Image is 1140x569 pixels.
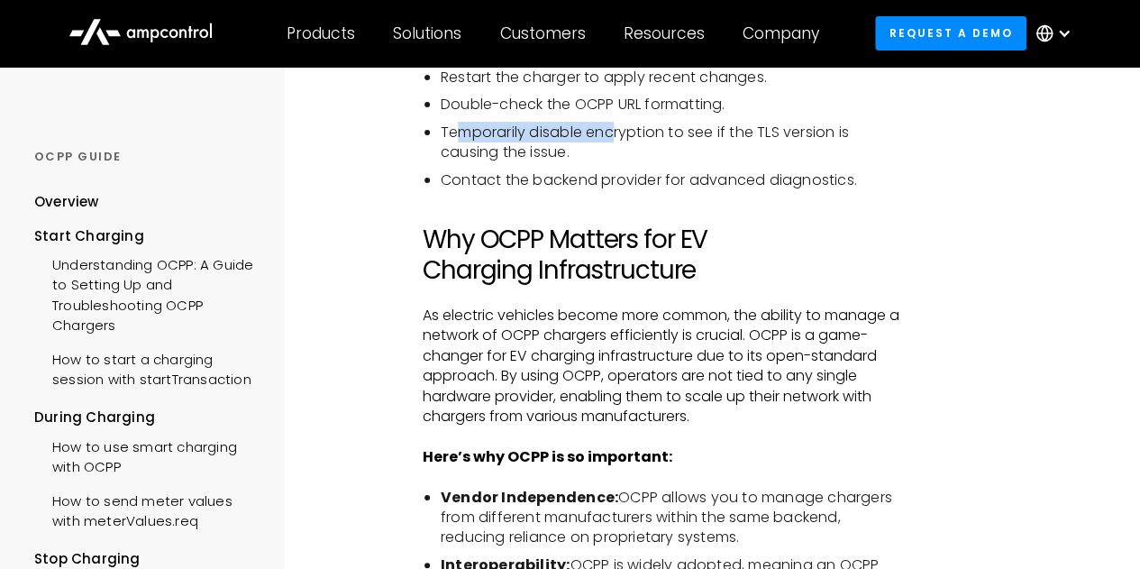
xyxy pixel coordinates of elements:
a: How to start a charging session with startTransaction [34,341,262,395]
a: How to use smart charging with OCPP [34,428,262,482]
strong: Solutions: [423,47,499,68]
p: ‍ [423,205,907,225]
div: Stop Charging [34,549,262,569]
div: Products [287,23,355,43]
div: Customers [500,23,586,43]
div: Overview [34,192,99,212]
div: Solutions [393,23,461,43]
li: Double-check the OCPP URL formatting. [441,95,907,115]
strong: Vendor Independence: [441,487,618,508]
div: Start Charging [34,226,262,246]
li: Temporarily disable encryption to see if the TLS version is causing the issue. [441,123,907,163]
div: Company [743,23,819,43]
p: ‍ [423,286,907,306]
a: Overview [34,192,99,225]
p: ‍ [423,427,907,446]
strong: Here’s why OCPP is so important: [423,446,672,467]
div: During Charging [34,408,262,427]
h2: Why OCPP Matters for EV Charging Infrastructure [423,225,907,285]
li: Contact the backend provider for advanced diagnostics. [441,170,907,190]
p: As electric vehicles become more common, the ability to manage a network of OCPP chargers efficie... [423,306,907,427]
div: Resources [624,23,705,43]
a: Request a demo [875,16,1026,50]
li: OCPP allows you to manage chargers from different manufacturers within the same backend, reducing... [441,488,907,548]
p: ‍ [423,467,907,487]
div: OCPP GUIDE [34,149,262,165]
li: Restart the charger to apply recent changes. [441,68,907,87]
a: Understanding OCPP: A Guide to Setting Up and Troubleshooting OCPP Chargers [34,246,262,341]
a: How to send meter values with meterValues.req [34,482,262,537]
